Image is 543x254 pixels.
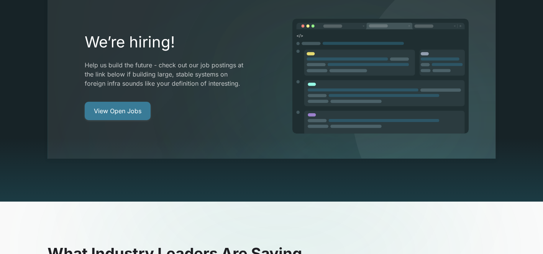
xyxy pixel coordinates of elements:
[85,102,151,120] a: View Open Jobs
[292,18,469,135] img: image
[85,60,250,88] p: Help us build the future - check out our job postings at the link below if building large, stable...
[505,217,543,254] iframe: Chat Widget
[85,33,250,51] h2: We’re hiring!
